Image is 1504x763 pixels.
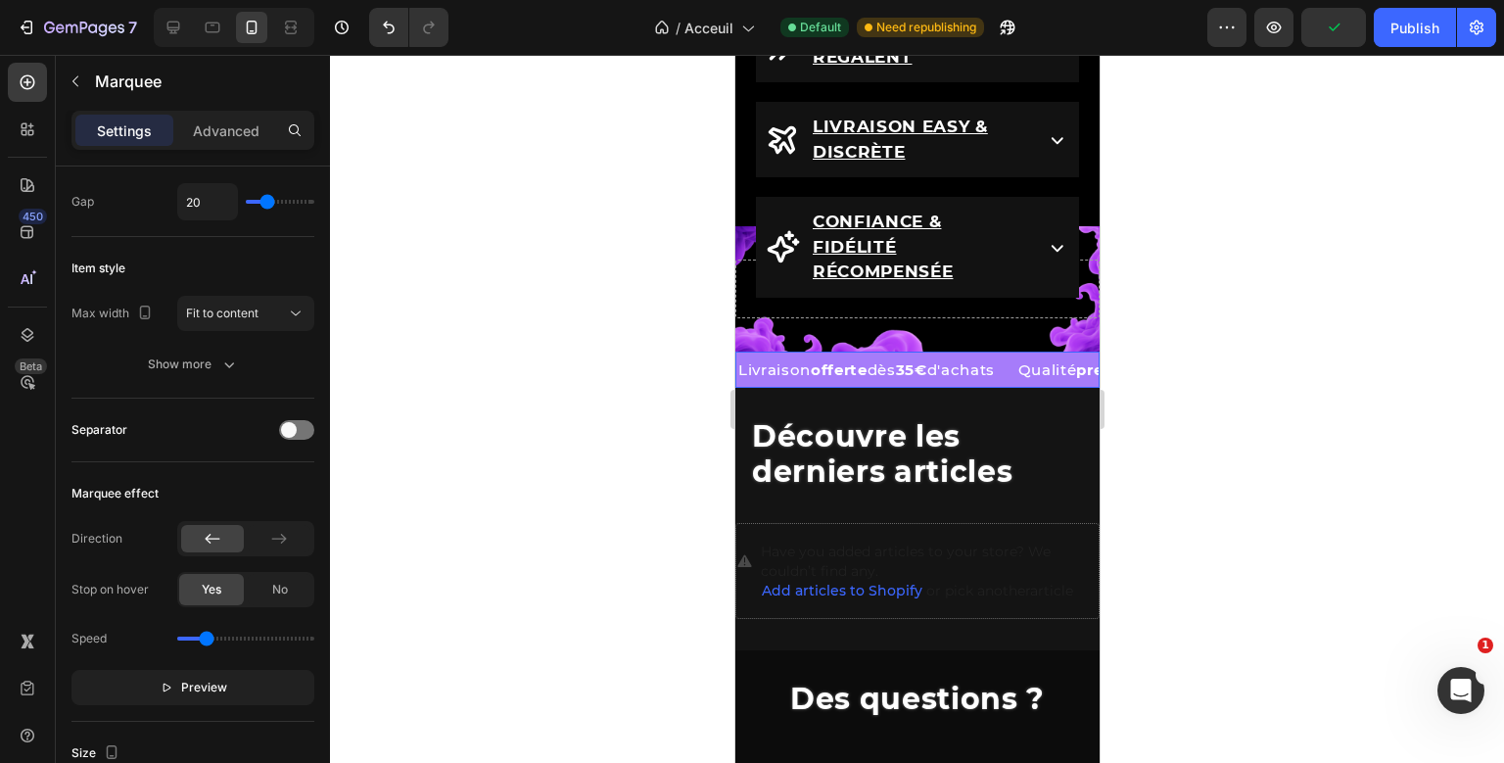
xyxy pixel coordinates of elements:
[684,18,733,38] span: Acceuil
[283,302,416,328] p: Qualité
[71,485,159,502] div: Marquee effect
[95,70,306,93] p: Marquee
[178,184,237,219] input: Auto
[97,120,152,141] p: Settings
[128,16,137,39] p: 7
[71,260,125,277] div: Item style
[71,347,314,382] button: Show more
[26,526,338,546] div: or pick another article
[193,120,259,141] p: Advanced
[369,8,448,47] div: Undo/Redo
[735,55,1100,763] iframe: Design area
[71,630,107,647] div: Speed
[71,301,157,327] div: Max width
[1390,18,1439,38] div: Publish
[148,355,239,374] div: Show more
[676,18,681,38] span: /
[800,19,841,36] span: Default
[55,626,309,662] span: Des questions ?
[181,678,227,697] span: Preview
[71,670,314,705] button: Preview
[8,8,146,47] button: 7
[341,306,416,324] strong: premium
[26,527,187,545] span: Add articles to Shopify
[71,530,122,548] div: Direction
[272,581,288,598] span: No
[71,421,127,439] div: Separator
[202,581,221,598] span: Yes
[58,706,257,726] span: Besoin d'un conseil ?
[1374,8,1456,47] button: Publish
[1437,667,1484,714] iframe: Intercom live chat
[1478,638,1493,653] span: 1
[71,581,149,598] div: Stop on hover
[186,306,258,320] span: Fit to content
[25,487,363,526] span: Have you added articles to your store? We couldn’t find any.
[15,358,47,374] div: Beta
[71,193,94,211] div: Gap
[17,363,277,435] span: Découvre les derniers articles
[177,296,314,331] button: Fit to content
[876,19,976,36] span: Need republishing
[19,209,47,224] div: 450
